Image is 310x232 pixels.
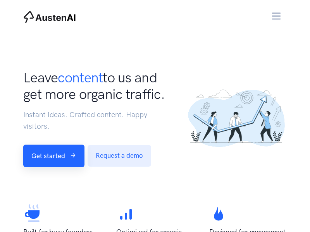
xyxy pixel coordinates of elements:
[23,11,76,23] img: AustenAI Home
[88,145,151,166] a: Request a demo
[58,69,103,86] span: content
[266,9,287,24] button: Toggle navigation
[23,109,170,133] p: Instant ideas. Crafted content. Happy visitors.
[23,69,170,102] h1: Leave to us and get more organic traffic.
[186,85,287,152] img: ...
[23,145,84,167] a: Get started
